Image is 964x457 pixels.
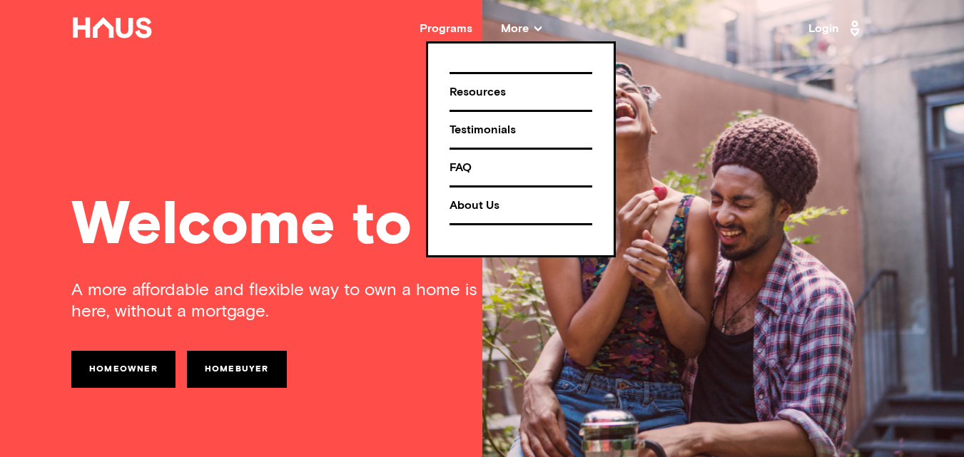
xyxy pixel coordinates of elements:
span: More [501,23,542,34]
a: Login [808,17,864,40]
a: Homebuyer [187,351,287,388]
a: About Us [450,185,592,225]
div: A more affordable and flexible way to own a home is here, without a mortgage. [71,279,482,322]
a: Homeowner [71,351,176,388]
a: FAQ [450,148,592,185]
a: Testimonials [450,110,592,148]
div: Resources [450,80,592,105]
div: FAQ [450,155,592,180]
div: About Us [450,193,592,218]
div: Testimonials [450,118,592,143]
div: Welcome to Haus [71,196,893,257]
a: Resources [450,72,592,110]
a: Programs [420,23,472,34]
